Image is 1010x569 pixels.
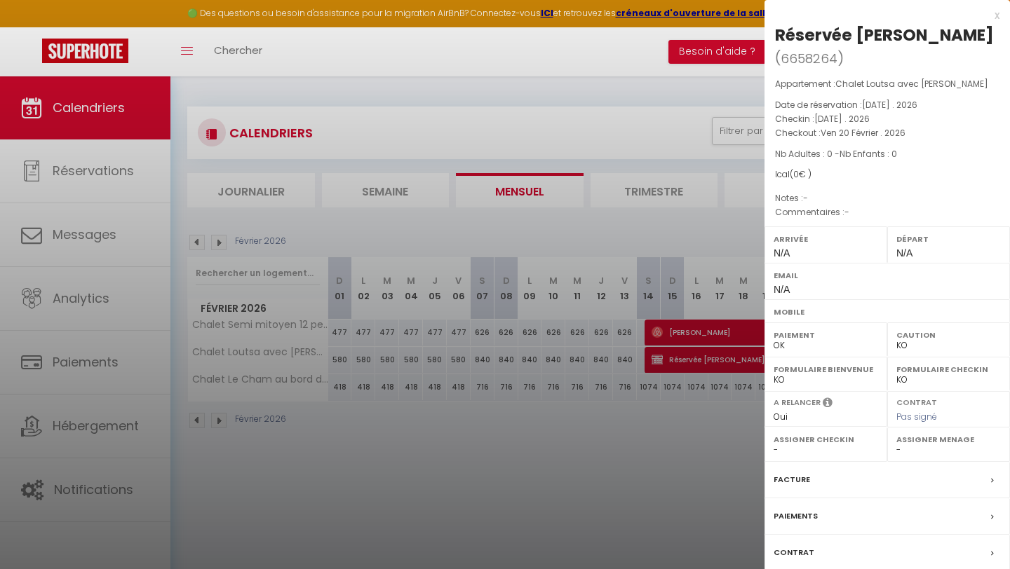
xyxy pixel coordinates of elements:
div: Ical [775,168,999,181]
span: N/A [774,284,790,295]
label: Arrivée [774,232,878,246]
p: Appartement : [775,77,999,91]
label: Email [774,268,1001,282]
span: Chalet Loutsa avec [PERSON_NAME] [835,78,988,90]
label: Contrat [774,545,814,560]
label: Facture [774,472,810,487]
span: N/A [774,247,790,259]
label: Caution [896,328,1001,342]
label: Formulaire Bienvenue [774,362,878,376]
label: Départ [896,232,1001,246]
button: Ouvrir le widget de chat LiveChat [11,6,53,48]
p: Notes : [775,191,999,205]
span: Ven 20 Février . 2026 [821,127,905,139]
p: Checkin : [775,112,999,126]
i: Sélectionner OUI si vous souhaiter envoyer les séquences de messages post-checkout [823,397,833,412]
div: Réservée [PERSON_NAME] [775,24,994,46]
label: Formulaire Checkin [896,362,1001,376]
label: Paiements [774,509,818,523]
span: ( € ) [790,168,812,180]
span: [DATE] . 2026 [814,113,870,125]
span: Nb Adultes : 0 - [775,148,897,160]
label: Assigner Checkin [774,432,878,446]
p: Commentaires : [775,205,999,219]
label: Paiement [774,328,878,342]
label: Mobile [774,305,1001,319]
label: A relancer [774,397,821,409]
span: 0 [793,168,799,180]
div: x [765,7,999,24]
span: [DATE] . 2026 [862,99,917,111]
span: - [844,206,849,218]
label: Contrat [896,397,937,406]
span: Pas signé [896,411,937,423]
span: ( ) [775,48,844,68]
p: Checkout : [775,126,999,140]
label: Assigner Menage [896,432,1001,446]
p: Date de réservation : [775,98,999,112]
span: - [803,192,808,204]
span: Nb Enfants : 0 [840,148,897,160]
span: N/A [896,247,913,259]
span: 6658264 [781,50,837,67]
